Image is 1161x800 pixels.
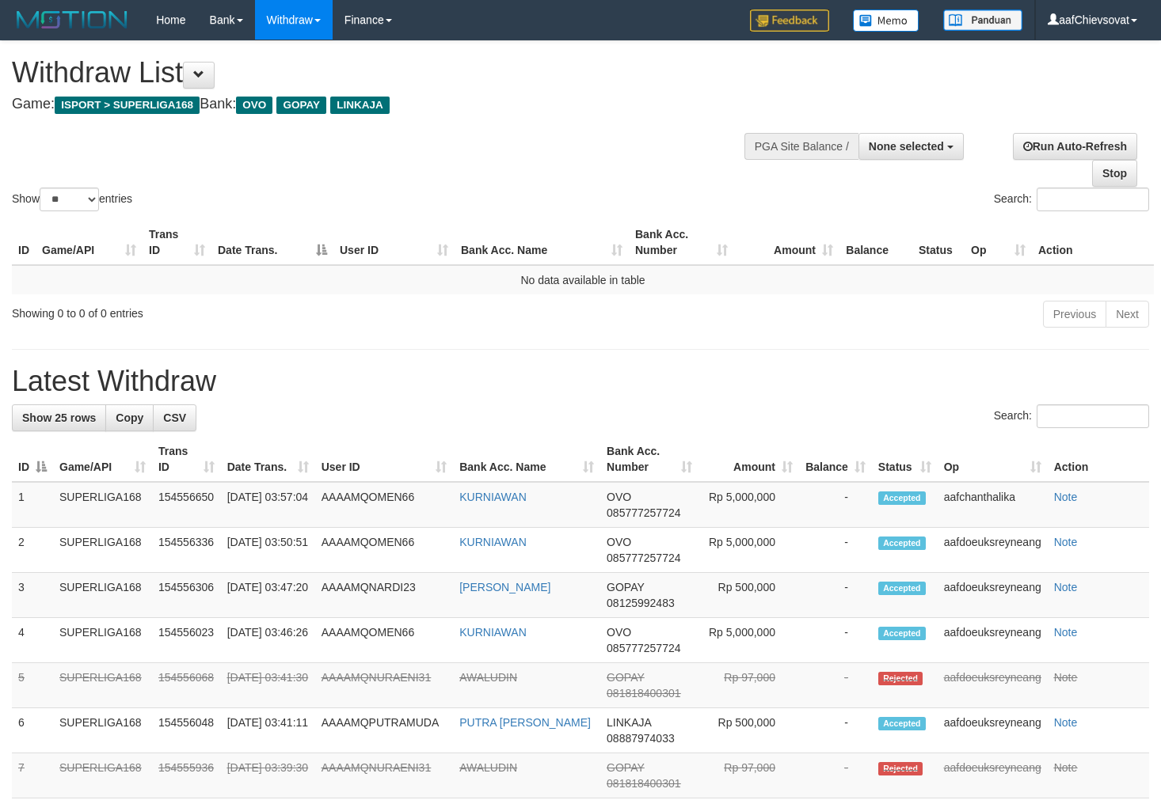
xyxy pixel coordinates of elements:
[1106,301,1149,328] a: Next
[12,366,1149,397] h1: Latest Withdraw
[1054,626,1078,639] a: Note
[607,687,680,700] span: Copy 081818400301 to clipboard
[152,573,221,618] td: 154556306
[878,717,926,730] span: Accepted
[1032,220,1154,265] th: Action
[878,627,926,640] span: Accepted
[330,97,390,114] span: LINKAJA
[12,482,53,528] td: 1
[1054,716,1078,729] a: Note
[699,437,799,482] th: Amount: activate to sort column ascending
[315,663,454,708] td: AAAAMQNURAENI31
[943,9,1022,31] img: panduan.png
[965,220,1032,265] th: Op: activate to sort column ascending
[734,220,839,265] th: Amount: activate to sort column ascending
[938,437,1048,482] th: Op: activate to sort column ascending
[12,528,53,573] td: 2
[799,618,872,663] td: -
[853,9,919,32] img: Button%20Memo.svg
[699,573,799,618] td: Rp 500,000
[105,404,154,431] a: Copy
[799,753,872,798] td: -
[699,663,799,708] td: Rp 97,000
[53,663,152,708] td: SUPERLIGA168
[1043,301,1106,328] a: Previous
[459,491,527,503] a: KURNIAWAN
[1037,188,1149,211] input: Search:
[799,663,872,708] td: -
[152,618,221,663] td: 154556023
[629,220,734,265] th: Bank Acc. Number: activate to sort column ascending
[799,573,872,618] td: -
[221,573,315,618] td: [DATE] 03:47:20
[152,528,221,573] td: 154556336
[12,220,36,265] th: ID
[12,404,106,431] a: Show 25 rows
[1054,491,1078,503] a: Note
[878,536,926,550] span: Accepted
[221,708,315,753] td: [DATE] 03:41:11
[607,642,680,654] span: Copy 085777257724 to clipboard
[938,482,1048,528] td: aafchanthalika
[869,140,944,153] span: None selected
[878,672,923,685] span: Rejected
[699,482,799,528] td: Rp 5,000,000
[799,437,872,482] th: Balance: activate to sort column ascending
[799,708,872,753] td: -
[994,404,1149,428] label: Search:
[12,188,132,211] label: Show entries
[12,57,758,89] h1: Withdraw List
[315,708,454,753] td: AAAAMQPUTRAMUDA
[12,573,53,618] td: 3
[607,536,631,548] span: OVO
[12,663,53,708] td: 5
[839,220,912,265] th: Balance
[699,753,799,798] td: Rp 97,000
[699,708,799,753] td: Rp 500,000
[221,618,315,663] td: [DATE] 03:46:26
[276,97,326,114] span: GOPAY
[1054,761,1078,774] a: Note
[12,708,53,753] td: 6
[53,753,152,798] td: SUPERLIGA168
[152,663,221,708] td: 154556068
[607,761,644,774] span: GOPAY
[22,411,96,424] span: Show 25 rows
[152,437,221,482] th: Trans ID: activate to sort column ascending
[221,528,315,573] td: [DATE] 03:50:51
[1013,133,1137,160] a: Run Auto-Refresh
[53,573,152,618] td: SUPERLIGA168
[315,573,454,618] td: AAAAMQNARDI23
[53,708,152,753] td: SUPERLIGA168
[872,437,938,482] th: Status: activate to sort column ascending
[699,528,799,573] td: Rp 5,000,000
[938,573,1048,618] td: aafdoeuksreyneang
[1092,160,1137,187] a: Stop
[116,411,143,424] span: Copy
[744,133,858,160] div: PGA Site Balance /
[315,528,454,573] td: AAAAMQOMEN66
[221,437,315,482] th: Date Trans.: activate to sort column ascending
[878,582,926,595] span: Accepted
[163,411,186,424] span: CSV
[315,437,454,482] th: User ID: activate to sort column ascending
[12,753,53,798] td: 7
[607,626,631,639] span: OVO
[938,753,1048,798] td: aafdoeuksreyneang
[55,97,200,114] span: ISPORT > SUPERLIGA168
[799,528,872,573] td: -
[236,97,272,114] span: OVO
[459,626,527,639] a: KURNIAWAN
[459,761,517,774] a: AWALUDIN
[315,482,454,528] td: AAAAMQOMEN66
[459,716,591,729] a: PUTRA [PERSON_NAME]
[938,618,1048,663] td: aafdoeuksreyneang
[607,552,680,564] span: Copy 085777257724 to clipboard
[12,299,472,321] div: Showing 0 to 0 of 0 entries
[607,581,644,593] span: GOPAY
[1054,536,1078,548] a: Note
[12,618,53,663] td: 4
[607,732,675,745] span: Copy 08887974033 to clipboard
[152,482,221,528] td: 154556650
[152,708,221,753] td: 154556048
